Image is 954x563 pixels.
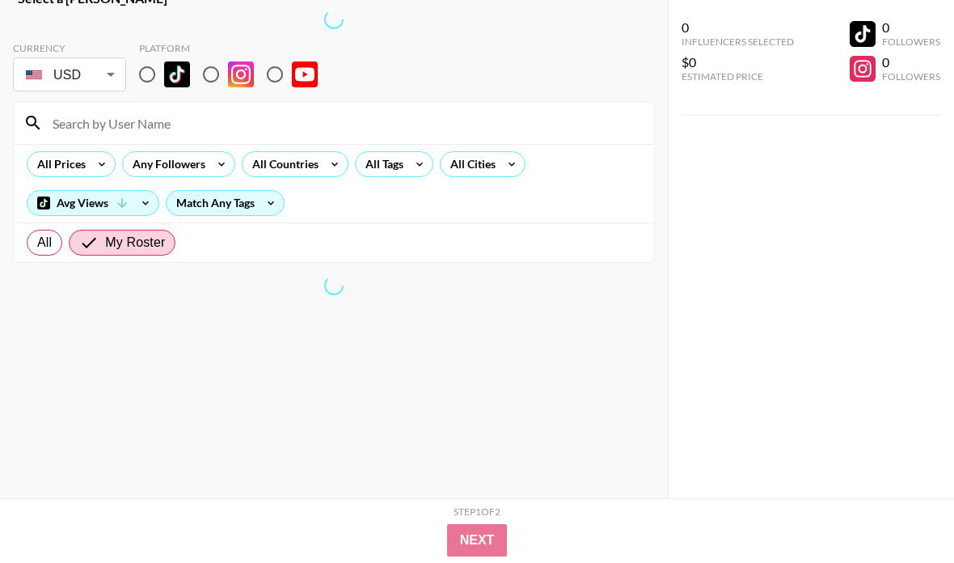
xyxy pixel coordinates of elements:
[292,61,318,87] img: YouTube
[123,152,209,176] div: Any Followers
[441,152,499,176] div: All Cities
[243,152,322,176] div: All Countries
[27,191,158,215] div: Avg Views
[27,152,89,176] div: All Prices
[13,42,126,54] div: Currency
[882,54,940,70] div: 0
[682,70,794,83] div: Estimated Price
[682,54,794,70] div: $0
[447,524,508,557] button: Next
[37,233,52,252] span: All
[105,233,165,252] span: My Roster
[682,19,794,36] div: 0
[228,61,254,87] img: Instagram
[882,19,940,36] div: 0
[454,506,500,518] div: Step 1 of 2
[16,61,123,89] div: USD
[164,61,190,87] img: TikTok
[356,152,407,176] div: All Tags
[882,36,940,48] div: Followers
[323,274,344,296] span: Refreshing lists, bookers, clients, countries, tags, cities, talent, talent, talent...
[43,110,644,136] input: Search by User Name
[139,42,331,54] div: Platform
[323,8,344,30] span: Refreshing lists, bookers, clients, countries, tags, cities, talent, talent, talent...
[882,70,940,83] div: Followers
[682,36,794,48] div: Influencers Selected
[167,191,284,215] div: Match Any Tags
